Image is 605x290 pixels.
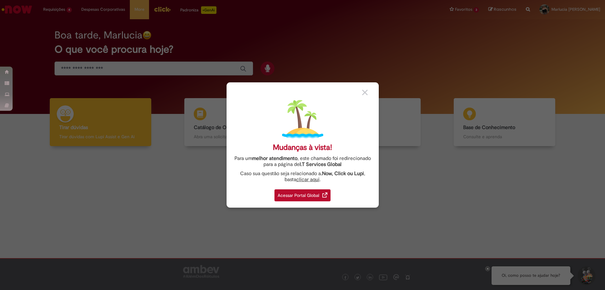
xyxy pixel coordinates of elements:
img: redirect_link.png [322,192,327,198]
a: Acessar Portal Global [274,186,331,201]
div: Caso sua questão seja relacionado a , basta . [231,171,374,183]
img: island.png [282,98,323,140]
a: I.T Services Global [300,158,342,168]
div: Para um , este chamado foi redirecionado para a página de [231,156,374,168]
strong: .Now, Click ou Lupi [321,170,364,177]
div: Acessar Portal Global [274,189,331,201]
strong: melhor atendimento [252,155,297,162]
img: close_button_grey.png [362,90,368,95]
a: clicar aqui [296,173,320,183]
div: Mudanças à vista! [273,143,332,152]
